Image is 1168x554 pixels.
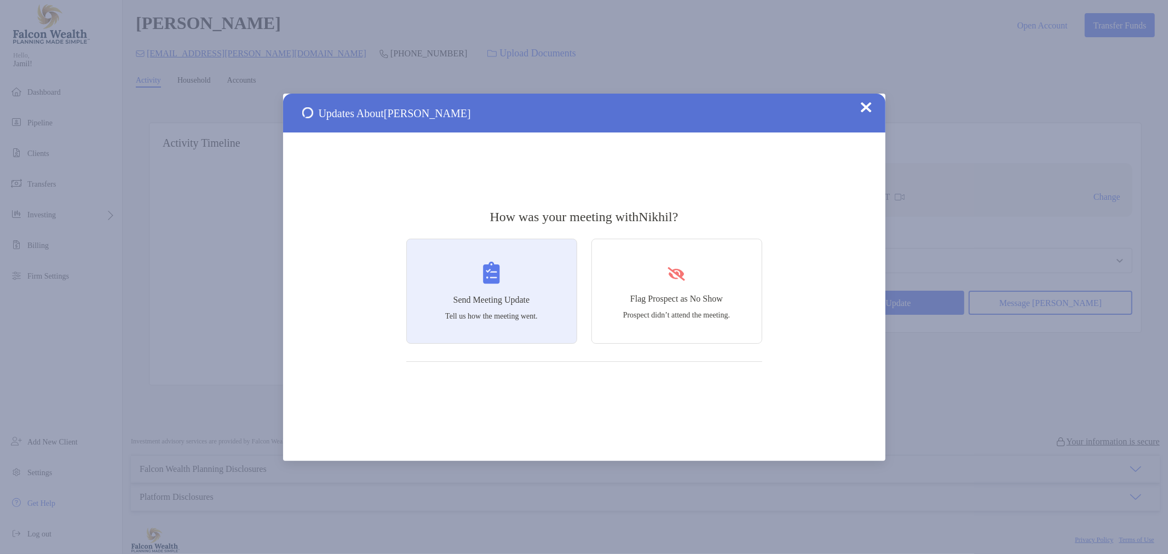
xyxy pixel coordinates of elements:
img: Close Updates Zoe [861,102,872,113]
p: Tell us how the meeting went. [445,311,538,321]
h4: Flag Prospect as No Show [630,294,723,304]
img: Send Meeting Update [483,262,500,284]
h4: Send Meeting Update [453,295,530,305]
img: Send Meeting Update 1 [302,107,313,118]
span: Updates About [PERSON_NAME] [319,107,471,120]
p: Prospect didn’t attend the meeting. [623,310,730,320]
h3: How was your meeting with Nikhil ? [406,209,762,224]
img: Flag Prospect as No Show [666,267,687,281]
